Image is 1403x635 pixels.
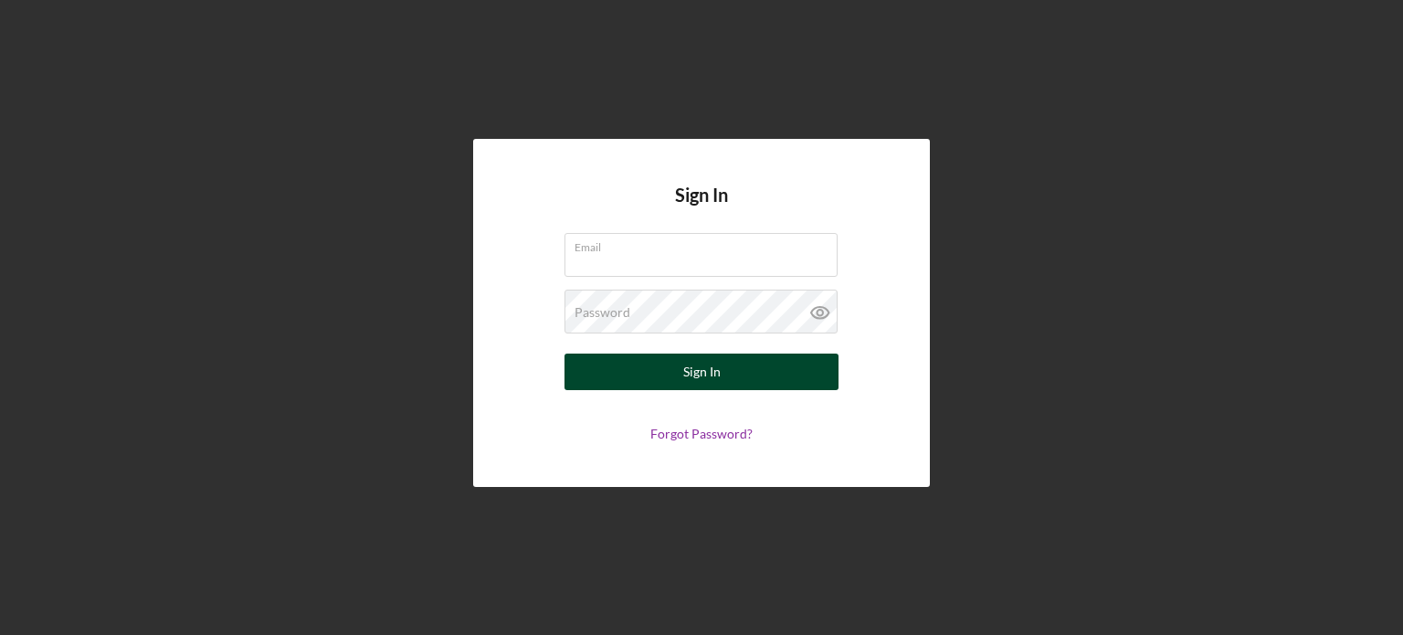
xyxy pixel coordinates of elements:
label: Password [575,305,630,320]
button: Sign In [564,354,839,390]
a: Forgot Password? [650,426,753,441]
label: Email [575,234,838,254]
h4: Sign In [675,185,728,233]
div: Sign In [683,354,721,390]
